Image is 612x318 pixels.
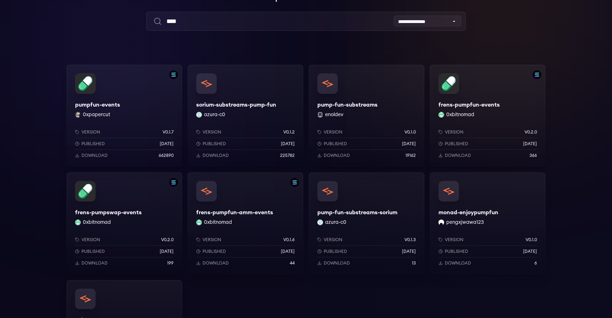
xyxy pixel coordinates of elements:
a: Filter by solana networkfrens-pumpswap-eventsfrens-pumpswap-events0xbitnomad 0xbitnomadVersionv0.... [67,172,182,274]
p: Download [445,153,471,158]
img: Filter by solana network [533,70,541,79]
p: Version [81,129,100,135]
p: 13 [412,260,416,266]
p: Published [81,249,105,254]
p: Published [324,249,347,254]
p: Version [324,237,342,243]
p: Published [81,141,105,147]
p: v0.1.0 [404,129,416,135]
button: enoldev [325,111,344,118]
p: [DATE] [160,141,174,147]
p: 662890 [159,153,174,158]
p: Published [324,141,347,147]
p: [DATE] [281,249,295,254]
p: Published [203,141,226,147]
p: v0.1.0 [526,237,537,243]
a: Filter by solana networkpumpfun-eventspumpfun-events0xpapercut 0xpapercutVersionv0.1.7Published[D... [67,65,182,167]
button: 0xbitnomad [446,111,474,118]
p: Version [445,129,464,135]
img: Filter by solana network [169,70,178,79]
button: 0xbitnomad [204,219,232,226]
button: 0xbitnomad [83,219,111,226]
img: Filter by solana network [169,178,178,187]
a: sorium-substreams-pump-funsorium-substreams-pump-funazura-c0 azura-c0Versionv0.1.2Published[DATE]... [188,65,303,167]
button: azura-c0 [204,111,225,118]
button: 0xpapercut [83,111,110,118]
button: azura-c0 [325,219,346,226]
p: Download [203,260,229,266]
p: [DATE] [523,249,537,254]
p: Download [81,153,108,158]
p: 199 [167,260,174,266]
p: 366 [529,153,537,158]
p: Download [324,153,350,158]
a: monad-enjoypumpfunmonad-enjoypumpfunpengxjwawa123 pengxjwawa123Versionv0.1.0Published[DATE]Download6 [430,172,545,274]
img: Filter by solana network [290,178,299,187]
p: Version [324,129,342,135]
p: Published [445,249,468,254]
p: 19162 [406,153,416,158]
p: [DATE] [402,141,416,147]
p: Download [81,260,108,266]
a: Filter by solana networkfrens-pumpfun-amm-eventsfrens-pumpfun-amm-events0xbitnomad 0xbitnomadVers... [188,172,303,274]
p: Download [445,260,471,266]
p: v0.1.3 [404,237,416,243]
p: [DATE] [160,249,174,254]
p: v0.2.0 [525,129,537,135]
p: 225782 [280,153,295,158]
p: Version [203,237,221,243]
p: Version [81,237,100,243]
p: [DATE] [402,249,416,254]
p: v0.1.2 [283,129,295,135]
p: Version [203,129,221,135]
p: Version [445,237,464,243]
p: Download [324,260,350,266]
p: Download [203,153,229,158]
p: [DATE] [523,141,537,147]
a: pump-fun-substreams-soriumpump-fun-substreams-soriumazura-c0 azura-c0Versionv0.1.3Published[DATE]... [309,172,424,274]
p: v0.1.7 [163,129,174,135]
a: pump-fun-substreamspump-fun-substreams enoldevVersionv0.1.0Published[DATE]Download19162 [309,65,424,167]
p: 6 [534,260,537,266]
button: pengxjwawa123 [446,219,484,226]
p: v0.1.6 [283,237,295,243]
p: Published [203,249,226,254]
p: 44 [290,260,295,266]
a: Filter by solana networkfrens-pumpfun-eventsfrens-pumpfun-events0xbitnomad 0xbitnomadVersionv0.2.... [430,65,545,167]
p: v0.2.0 [161,237,174,243]
p: [DATE] [281,141,295,147]
p: Published [445,141,468,147]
